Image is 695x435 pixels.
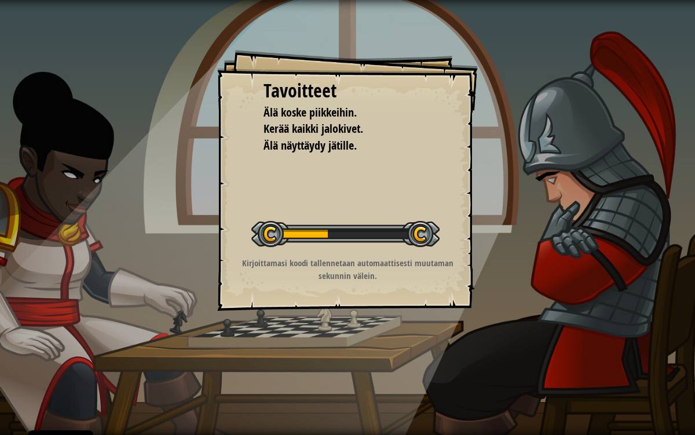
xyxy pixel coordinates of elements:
[264,78,431,104] div: Tavoitteet
[249,137,429,154] li: Älä näyttäydy jätille.
[264,137,357,153] span: Älä näyttäydy jätille.
[264,121,363,136] span: Kerää kaikki jalokivet.
[264,104,357,120] span: Älä koske piikkeihin.
[249,121,429,137] li: Kerää kaikki jalokivet.
[249,104,429,121] li: Älä koske piikkeihin.
[232,257,464,282] p: Kirjoittamasi koodi tallennetaan automaattisesti muutaman sekunnin välein.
